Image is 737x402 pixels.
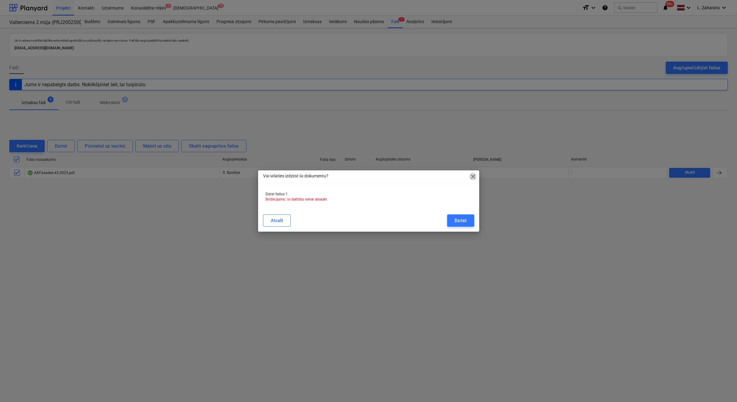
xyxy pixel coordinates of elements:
p: Brīdinājums: šo darbību nevar atsaukt [266,197,472,202]
iframe: Chat Widget [706,372,737,402]
p: Dzēst failus 1 [266,192,472,197]
button: Dzēst [447,214,474,227]
button: Atcelt [263,214,291,227]
p: Vai vēlaties izdzēst šo dokumentu? [263,173,329,179]
div: Atcelt [271,217,283,225]
span: close [469,173,477,180]
div: Dzēst [455,217,467,225]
